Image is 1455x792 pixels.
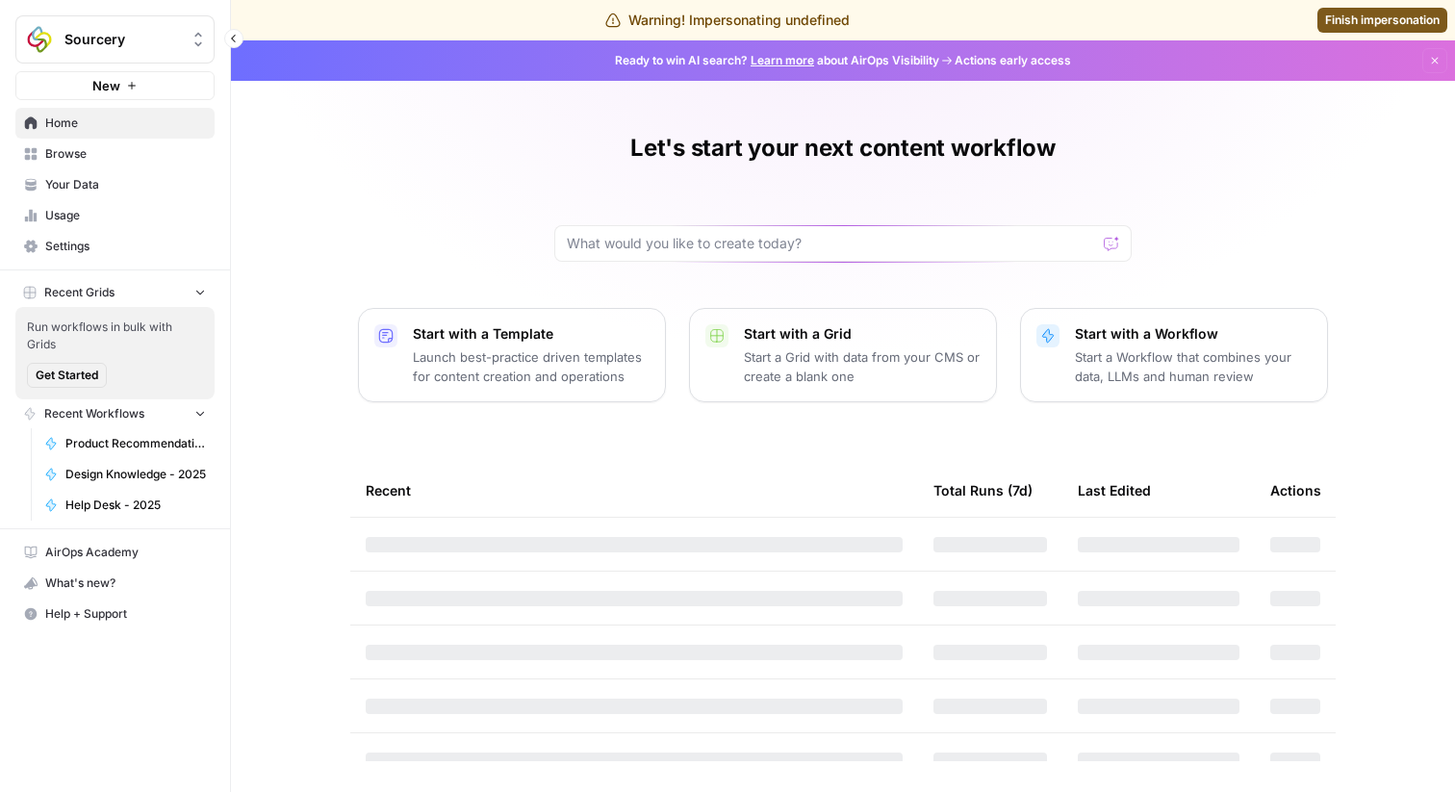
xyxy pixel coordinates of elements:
[45,207,206,224] span: Usage
[45,605,206,623] span: Help + Support
[15,568,215,599] button: What's new?
[45,544,206,561] span: AirOps Academy
[567,234,1096,253] input: What would you like to create today?
[36,459,215,490] a: Design Knowledge - 2025
[366,464,903,517] div: Recent
[15,231,215,262] a: Settings
[15,599,215,629] button: Help + Support
[36,367,98,384] span: Get Started
[1317,8,1447,33] a: Finish impersonation
[413,347,650,386] p: Launch best-practice driven templates for content creation and operations
[15,139,215,169] a: Browse
[933,464,1033,517] div: Total Runs (7d)
[45,115,206,132] span: Home
[45,238,206,255] span: Settings
[413,324,650,344] p: Start with a Template
[27,363,107,388] button: Get Started
[92,76,120,95] span: New
[689,308,997,402] button: Start with a GridStart a Grid with data from your CMS or create a blank one
[630,133,1056,164] h1: Let's start your next content workflow
[1078,464,1151,517] div: Last Edited
[744,347,981,386] p: Start a Grid with data from your CMS or create a blank one
[45,145,206,163] span: Browse
[36,490,215,521] a: Help Desk - 2025
[1270,464,1321,517] div: Actions
[955,52,1071,69] span: Actions early access
[22,22,57,57] img: Sourcery Logo
[65,435,206,452] span: Product Recommendations - 2025
[15,169,215,200] a: Your Data
[16,569,214,598] div: What's new?
[65,466,206,483] span: Design Knowledge - 2025
[36,428,215,459] a: Product Recommendations - 2025
[15,71,215,100] button: New
[15,537,215,568] a: AirOps Academy
[15,278,215,307] button: Recent Grids
[45,176,206,193] span: Your Data
[358,308,666,402] button: Start with a TemplateLaunch best-practice driven templates for content creation and operations
[65,497,206,514] span: Help Desk - 2025
[64,30,181,49] span: Sourcery
[615,52,939,69] span: Ready to win AI search? about AirOps Visibility
[1325,12,1440,29] span: Finish impersonation
[1020,308,1328,402] button: Start with a WorkflowStart a Workflow that combines your data, LLMs and human review
[744,324,981,344] p: Start with a Grid
[15,200,215,231] a: Usage
[15,108,215,139] a: Home
[1075,324,1312,344] p: Start with a Workflow
[751,53,814,67] a: Learn more
[15,15,215,64] button: Workspace: Sourcery
[27,319,203,353] span: Run workflows in bulk with Grids
[1075,347,1312,386] p: Start a Workflow that combines your data, LLMs and human review
[44,284,115,301] span: Recent Grids
[605,11,850,30] div: Warning! Impersonating undefined
[44,405,144,422] span: Recent Workflows
[15,399,215,428] button: Recent Workflows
